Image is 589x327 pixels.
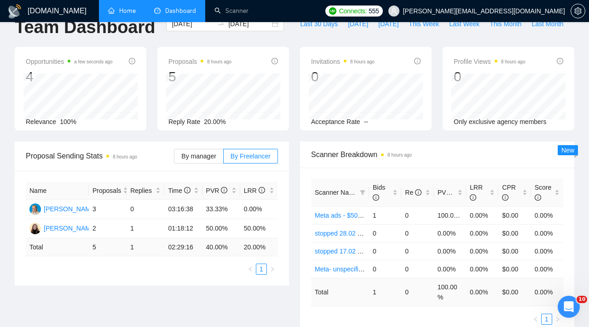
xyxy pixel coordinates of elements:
span: info-circle [535,194,541,201]
td: 0.00% [466,260,498,278]
span: swap-right [217,20,225,28]
td: $0.00 [498,206,531,224]
button: [DATE] [373,17,404,31]
span: LRR [244,187,265,194]
span: info-circle [502,194,508,201]
h1: Team Dashboard [15,17,155,38]
span: info-circle [452,189,459,196]
input: Start date [172,19,214,29]
td: 0.00% [531,242,563,260]
td: 1 [369,278,401,306]
td: 0.00% [531,224,563,242]
span: This Month [490,19,521,29]
td: 100.00% [434,206,466,224]
span: info-circle [373,194,379,201]
td: 0.00 % [466,278,498,306]
span: Acceptance Rate [311,118,360,125]
span: PVR [438,189,459,196]
td: 0.00% [466,242,498,260]
span: Proposals [92,186,121,196]
span: Invitations [311,56,375,67]
span: info-circle [129,58,135,64]
span: info-circle [470,194,476,201]
td: 1 [127,238,164,256]
td: 0.00% [240,200,278,219]
time: a few seconds ago [74,59,112,64]
span: PVR [206,187,228,194]
td: 0 [401,224,433,242]
span: New [561,147,574,154]
span: 20.00% [204,118,225,125]
img: upwork-logo.png [329,7,336,15]
span: info-circle [259,187,265,193]
span: LRR [470,184,483,201]
img: TB [29,223,41,234]
button: left [530,314,541,325]
span: Relevance [26,118,56,125]
span: Bids [373,184,385,201]
span: Re [405,189,422,196]
li: 1 [256,264,267,275]
td: 0 [401,260,433,278]
span: CPR [502,184,516,201]
td: 50.00% [240,219,278,238]
td: 01:18:12 [164,219,202,238]
span: Only exclusive agency members [454,118,547,125]
span: right [270,266,275,272]
a: stopped 28.02 - Google Ads - LeadGen/cases/hook- saved $k [315,230,491,237]
span: Connects: [339,6,367,16]
td: 0 [127,200,164,219]
span: setting [571,7,585,15]
span: filter [360,190,365,195]
span: info-circle [557,58,563,64]
td: Total [26,238,89,256]
span: Profile Views [454,56,525,67]
div: 0 [311,68,375,85]
div: 5 [168,68,231,85]
td: 0.00% [531,206,563,224]
a: 1 [542,314,552,324]
td: $0.00 [498,260,531,278]
time: 8 hours ago [350,59,375,64]
td: 0.00% [434,242,466,260]
span: 100% [60,118,76,125]
li: Previous Page [245,264,256,275]
img: logo [7,4,22,19]
td: 0 [369,242,401,260]
th: Name [26,182,89,200]
td: 1 [369,206,401,224]
button: setting [571,4,585,18]
span: 10 [577,296,587,303]
div: 4 [26,68,113,85]
td: 0.00% [531,260,563,278]
span: Scanner Breakdown [311,149,563,160]
button: Last Week [444,17,485,31]
button: Last 30 Days [295,17,343,31]
span: Scanner Name [315,189,358,196]
a: Meta ads - $500+/$30+ - Feedback+/cost1k+ -AI [315,212,453,219]
td: 5 [89,238,127,256]
span: Last Week [449,19,479,29]
li: 1 [541,314,552,325]
td: 0.00 % [531,278,563,306]
td: 0 [369,224,401,242]
a: 1 [256,264,266,274]
span: filter [358,186,367,199]
button: right [552,314,563,325]
li: Previous Page [530,314,541,325]
td: $0.00 [498,224,531,242]
span: right [555,316,560,322]
td: 0.00% [466,206,498,224]
span: This Week [409,19,439,29]
td: 33.33% [202,200,240,219]
span: 555 [369,6,379,16]
span: info-circle [415,189,422,196]
span: Last Month [531,19,563,29]
span: By Freelancer [231,152,271,160]
span: Proposals [168,56,231,67]
td: 0 [401,278,433,306]
span: By manager [181,152,216,160]
span: -- [364,118,368,125]
button: [DATE] [343,17,373,31]
time: 8 hours ago [207,59,231,64]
